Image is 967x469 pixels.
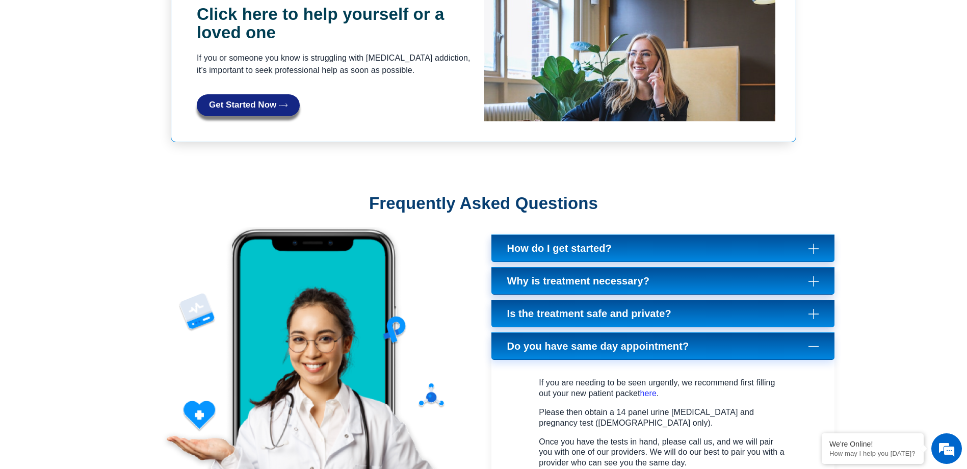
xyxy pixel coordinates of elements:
a: Why is treatment necessary? [491,267,835,295]
a: Get Started Now [197,94,300,116]
p: If you or someone you know is struggling with [MEDICAL_DATA] addiction, it’s important to seek pr... [197,52,479,76]
span: How do I get started? [507,242,617,254]
a: Do you have same day appointment? [491,332,835,360]
div: We're Online! [829,440,916,448]
div: Navigation go back [11,53,27,68]
span: Why is treatment necessary? [507,275,655,287]
p: How may I help you today? [829,450,916,457]
a: How do I get started? [491,234,835,262]
a: here [640,389,657,398]
a: Is the treatment safe and private? [491,300,835,327]
p: If you are needing to be seen urgently, we recommend first filling out your new patient packet . [539,378,787,399]
span: Do you have same day appointment? [507,340,694,352]
div: Chat with us now [68,54,187,67]
p: Once you have the tests in hand, please call us, and we will pair you with one of our providers. ... [539,437,787,468]
textarea: Type your message and hit 'Enter' [5,278,194,314]
p: Please then obtain a 14 panel urine [MEDICAL_DATA] and pregnancy test ([DEMOGRAPHIC_DATA] only). [539,407,787,429]
div: Minimize live chat window [167,5,192,30]
span: Get Started Now [209,100,276,110]
h2: Frequently Asked Questions [166,193,801,214]
h2: Click here to help yourself or a loved one [197,5,479,42]
span: We're online! [59,128,141,231]
div: Click here to get started with your Suboxone Treatment [197,94,479,116]
span: Is the treatment safe and private? [507,307,676,320]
